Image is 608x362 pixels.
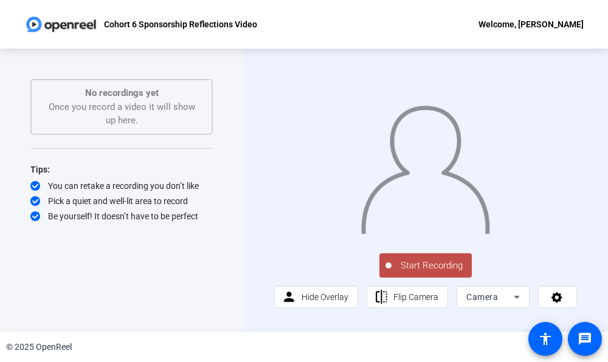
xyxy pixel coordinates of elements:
div: Welcome, [PERSON_NAME] [478,17,584,32]
img: OpenReel logo [24,12,98,36]
div: Once you record a video it will show up here. [44,86,199,128]
mat-icon: accessibility [538,332,553,346]
mat-icon: person [282,290,297,305]
img: overlay [360,98,491,234]
span: Camera [466,292,498,302]
div: You can retake a recording you don’t like [30,180,213,192]
div: Tips: [30,162,213,177]
div: Pick a quiet and well-lit area to record [30,195,213,207]
button: Start Recording [379,253,472,278]
span: Hide Overlay [302,292,348,302]
p: No recordings yet [44,86,199,100]
p: Cohort 6 Sponsorship Reflections Video [104,17,257,32]
mat-icon: flip [374,290,389,305]
span: Start Recording [392,259,472,273]
button: Flip Camera [367,286,449,308]
button: Hide Overlay [274,286,358,308]
div: © 2025 OpenReel [6,341,72,353]
div: Be yourself! It doesn’t have to be perfect [30,210,213,222]
mat-icon: message [578,332,592,346]
span: Flip Camera [393,292,438,302]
